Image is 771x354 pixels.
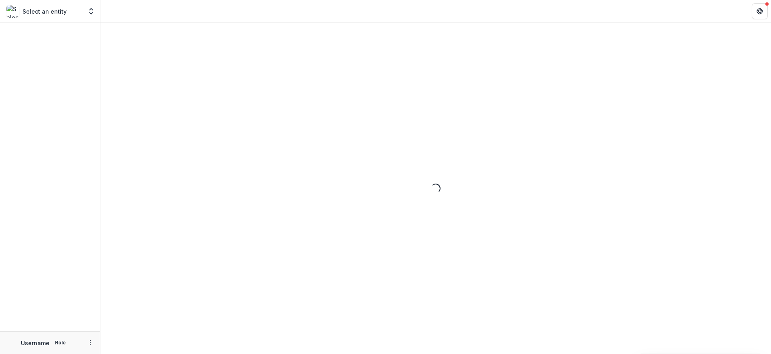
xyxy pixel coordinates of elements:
button: Get Help [752,3,768,19]
button: Open entity switcher [86,3,97,19]
p: Select an entity [22,7,67,16]
button: More [86,338,95,348]
p: Username [21,339,49,347]
img: Select an entity [6,5,19,18]
p: Role [53,339,68,346]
